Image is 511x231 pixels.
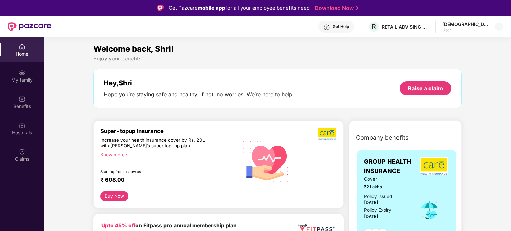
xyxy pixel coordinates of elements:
b: Upto 45% off [101,222,135,229]
div: ₹ 608.00 [100,176,232,184]
span: Welcome back, Shri! [93,44,174,54]
div: Hope you’re staying safe and healthy. If not, no worries. We’re here to help. [104,91,294,98]
div: Hey, Shri [104,79,294,87]
span: R [372,23,376,31]
div: Get Help [333,24,349,29]
div: [DEMOGRAPHIC_DATA] [442,21,489,27]
div: Starting from as low as [100,169,210,174]
div: Super-topup Insurance [100,128,238,134]
div: Know more [100,152,234,157]
img: insurerLogo [420,157,448,175]
div: Get Pazcare for all your employee benefits need [169,4,310,12]
div: Raise a claim [408,85,443,92]
b: on Fitpass pro annual membership plan [101,222,237,229]
img: svg+xml;base64,PHN2ZyBpZD0iSG9zcGl0YWxzIiB4bWxucz0iaHR0cDovL3d3dy53My5vcmcvMjAwMC9zdmciIHdpZHRoPS... [19,122,25,129]
img: New Pazcare Logo [8,22,51,31]
img: svg+xml;base64,PHN2ZyB3aWR0aD0iMjAiIGhlaWdodD0iMjAiIHZpZXdCb3g9IjAgMCAyMCAyMCIgZmlsbD0ibm9uZSIgeG... [19,69,25,76]
div: Enjoy your benefits! [93,55,462,62]
strong: mobile app [198,5,225,11]
span: Cover [364,176,410,183]
span: [DATE] [364,200,378,205]
span: GROUP HEALTH INSURANCE [364,157,419,176]
a: Download Now [315,5,356,12]
span: right [125,153,128,157]
img: Stroke [356,5,358,12]
span: ₹2 Lakhs [364,184,410,190]
div: Policy Expiry [364,207,391,214]
div: Increase your health insurance cover by Rs. 20L with [PERSON_NAME]’s super top-up plan. [100,137,210,149]
img: svg+xml;base64,PHN2ZyB4bWxucz0iaHR0cDovL3d3dy53My5vcmcvMjAwMC9zdmciIHhtbG5zOnhsaW5rPSJodHRwOi8vd3... [238,129,297,189]
div: RETAIL ADVISING SERVICES LLP [382,24,428,30]
span: Company benefits [356,133,409,142]
img: svg+xml;base64,PHN2ZyBpZD0iSG9tZSIgeG1sbnM9Imh0dHA6Ly93d3cudzMub3JnLzIwMDAvc3ZnIiB3aWR0aD0iMjAiIG... [19,43,25,50]
img: svg+xml;base64,PHN2ZyBpZD0iQmVuZWZpdHMiIHhtbG5zPSJodHRwOi8vd3d3LnczLm9yZy8yMDAwL3N2ZyIgd2lkdGg9Ij... [19,96,25,102]
div: User [442,27,489,33]
div: Policy issued [364,193,392,200]
span: [DATE] [364,214,378,219]
img: svg+xml;base64,PHN2ZyBpZD0iRHJvcGRvd24tMzJ4MzIiIHhtbG5zPSJodHRwOi8vd3d3LnczLm9yZy8yMDAwL3N2ZyIgd2... [496,24,502,29]
img: b5dec4f62d2307b9de63beb79f102df3.png [318,128,337,140]
img: svg+xml;base64,PHN2ZyBpZD0iQ2xhaW0iIHhtbG5zPSJodHRwOi8vd3d3LnczLm9yZy8yMDAwL3N2ZyIgd2lkdGg9IjIwIi... [19,148,25,155]
img: icon [419,199,440,221]
img: svg+xml;base64,PHN2ZyBpZD0iSGVscC0zMngzMiIgeG1sbnM9Imh0dHA6Ly93d3cudzMub3JnLzIwMDAvc3ZnIiB3aWR0aD... [323,24,330,31]
button: Buy Now [100,191,129,201]
img: Logo [157,5,164,11]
